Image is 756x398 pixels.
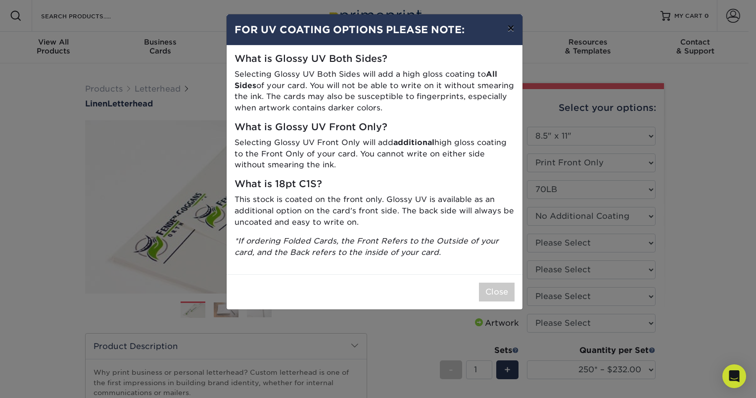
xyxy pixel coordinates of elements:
[499,14,522,42] button: ×
[479,283,515,301] button: Close
[235,179,515,190] h5: What is 18pt C1S?
[235,194,515,228] p: This stock is coated on the front only. Glossy UV is available as an additional option on the car...
[235,137,515,171] p: Selecting Glossy UV Front Only will add high gloss coating to the Front Only of your card. You ca...
[722,364,746,388] div: Open Intercom Messenger
[393,138,434,147] strong: additional
[235,69,497,90] strong: All Sides
[235,236,499,257] i: *If ordering Folded Cards, the Front Refers to the Outside of your card, and the Back refers to t...
[235,122,515,133] h5: What is Glossy UV Front Only?
[235,53,515,65] h5: What is Glossy UV Both Sides?
[235,69,515,114] p: Selecting Glossy UV Both Sides will add a high gloss coating to of your card. You will not be abl...
[235,22,515,37] h4: FOR UV COATING OPTIONS PLEASE NOTE:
